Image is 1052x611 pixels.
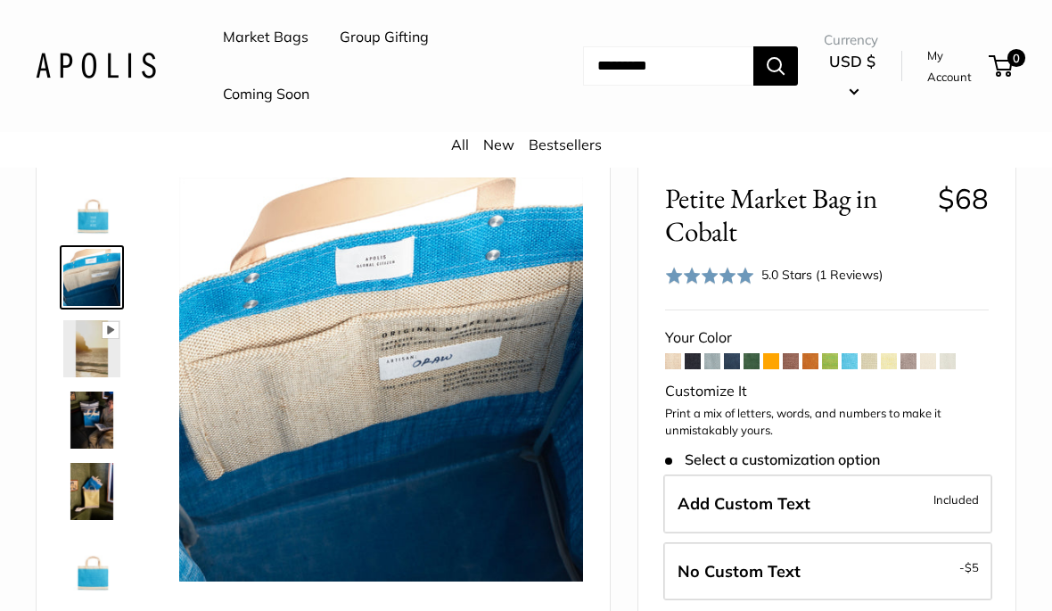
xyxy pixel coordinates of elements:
[665,405,989,440] p: Print a mix of letters, words, and numbers to make it unmistakably yours.
[483,136,514,153] a: New
[663,475,992,533] label: Add Custom Text
[824,47,881,104] button: USD $
[665,451,880,468] span: Select a customization option
[829,52,875,70] span: USD $
[663,542,992,601] label: Leave Blank
[451,136,469,153] a: All
[63,320,120,377] img: Petite Market Bag in Cobalt
[63,392,120,449] img: Petite Market Bag in Cobalt
[927,45,982,88] a: My Account
[761,265,883,285] div: 5.0 Stars (1 Reviews)
[63,534,120,591] img: Petite Market Bag in Cobalt
[63,249,120,306] img: Petite Market Bag in Cobalt
[665,325,989,351] div: Your Color
[1007,49,1025,67] span: 0
[60,245,124,310] a: Petite Market Bag in Cobalt
[60,459,124,524] a: Petite Market Bag in Cobalt
[753,46,798,86] button: Search
[665,378,989,405] div: Customize It
[665,182,925,248] span: Petite Market Bag in Cobalt
[965,560,979,574] span: $5
[60,531,124,595] a: Petite Market Bag in Cobalt
[223,81,309,108] a: Coming Soon
[678,493,810,514] span: Add Custom Text
[959,557,979,578] span: -
[36,53,156,78] img: Apolis
[223,24,308,51] a: Market Bags
[60,317,124,381] a: Petite Market Bag in Cobalt
[60,174,124,238] a: Petite Market Bag in Cobalt
[938,181,989,216] span: $68
[824,28,881,53] span: Currency
[583,46,753,86] input: Search...
[933,489,979,510] span: Included
[665,262,883,288] div: 5.0 Stars (1 Reviews)
[340,24,429,51] a: Group Gifting
[63,178,120,235] img: Petite Market Bag in Cobalt
[529,136,602,153] a: Bestsellers
[63,463,120,520] img: Petite Market Bag in Cobalt
[179,178,583,582] img: Petite Market Bag in Cobalt
[990,55,1013,77] a: 0
[60,388,124,452] a: Petite Market Bag in Cobalt
[678,561,801,582] span: No Custom Text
